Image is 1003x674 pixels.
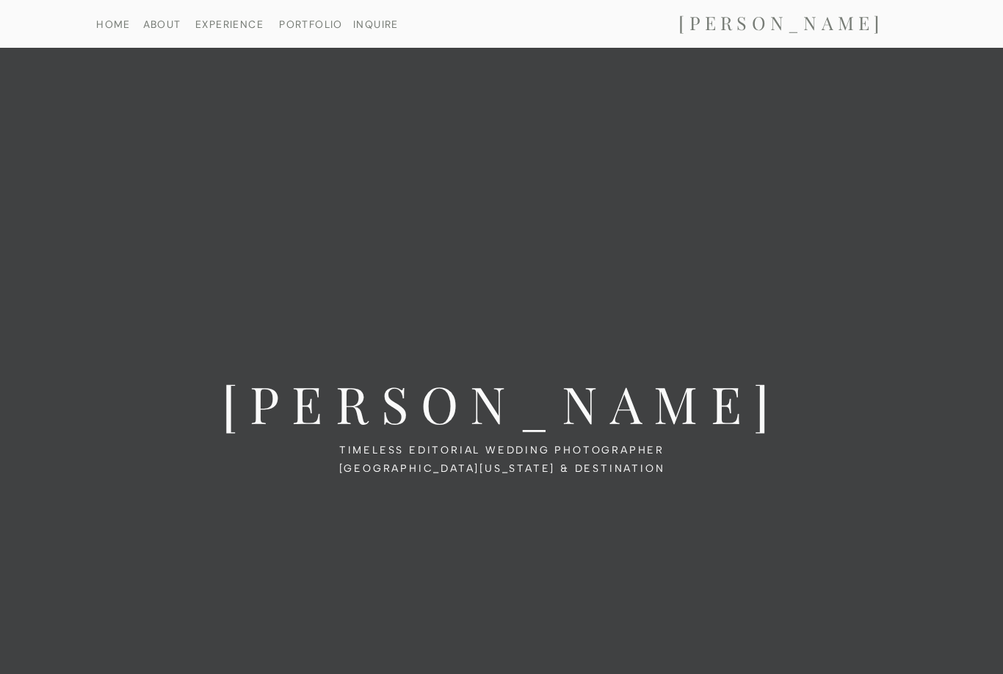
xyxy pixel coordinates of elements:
[273,19,349,29] a: PORTFOLIO
[192,19,267,29] a: EXPERIENCE
[634,12,929,36] a: [PERSON_NAME]
[76,19,151,29] a: HOME
[331,441,673,455] h3: TIMELESS EDITORIAL WEDDING PHOTOGRAPHER [GEOGRAPHIC_DATA][US_STATE] & DESTINATION
[349,19,403,29] a: INQUIRE
[124,19,200,29] a: ABOUT
[154,376,849,435] h2: [PERSON_NAME]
